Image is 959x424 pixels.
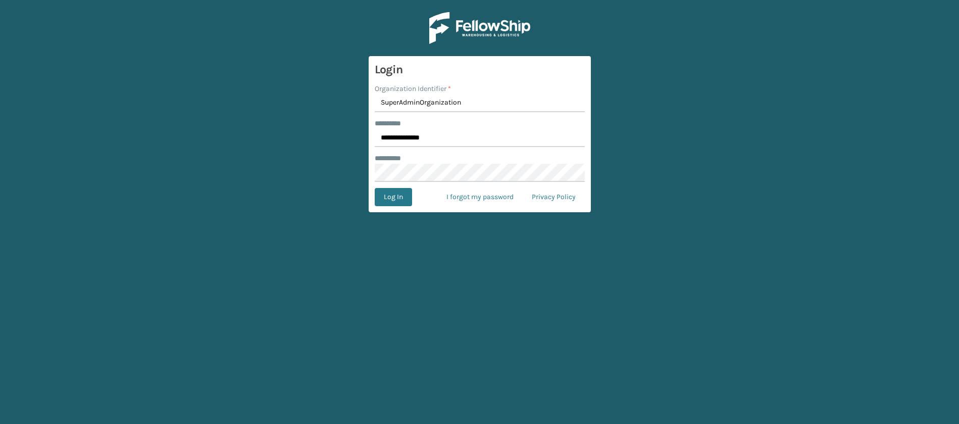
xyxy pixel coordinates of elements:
label: Organization Identifier [375,83,451,94]
a: Privacy Policy [523,188,585,206]
img: Logo [429,12,530,44]
a: I forgot my password [437,188,523,206]
h3: Login [375,62,585,77]
button: Log In [375,188,412,206]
